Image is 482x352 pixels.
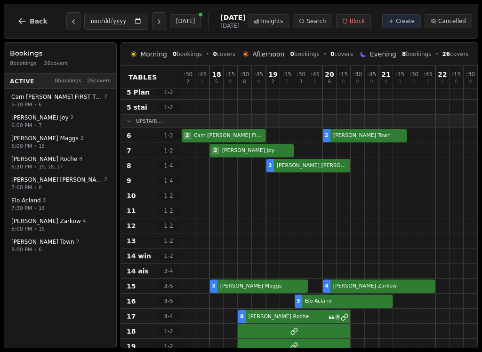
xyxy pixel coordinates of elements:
[328,80,331,84] span: 6
[212,282,216,290] span: 3
[34,163,37,170] span: •
[11,121,32,129] span: 6:00 PM
[10,10,55,32] button: Back
[201,80,203,84] span: 0
[229,80,232,84] span: 0
[212,147,219,155] span: 2
[331,132,405,140] span: [PERSON_NAME] Town
[452,72,461,77] span: : 15
[339,72,348,77] span: : 15
[11,176,102,184] span: [PERSON_NAME] [PERSON_NAME]
[79,155,82,163] span: 8
[206,50,209,58] span: •
[370,49,396,59] span: Evening
[248,14,289,28] button: Insights
[39,246,41,253] span: 6
[34,122,37,129] span: •
[39,163,63,170] span: 19, 18, 17
[157,177,180,184] span: 1 - 4
[275,162,348,170] span: [PERSON_NAME] [PERSON_NAME]
[55,77,81,85] span: 8 bookings
[370,80,373,84] span: 0
[157,222,180,230] span: 1 - 2
[11,184,32,192] span: 7:00 PM
[6,90,114,112] button: Cam [PERSON_NAME] FIRST TABLE25:30 PM•6
[11,238,74,246] span: [PERSON_NAME] Town
[10,48,111,58] h3: Bookings
[215,80,218,84] span: 5
[39,143,45,150] span: 15
[252,49,284,59] span: Afternoon
[10,60,37,68] span: 8 bookings
[80,135,84,143] span: 3
[311,72,320,77] span: : 45
[381,71,390,78] span: 21
[425,14,472,28] button: Cancelled
[243,80,246,84] span: 8
[220,22,245,30] span: [DATE]
[367,72,376,77] span: : 45
[157,207,180,215] span: 1 - 2
[127,281,136,291] span: 15
[396,17,415,25] span: Create
[353,72,362,77] span: : 30
[410,72,418,77] span: : 30
[127,236,136,246] span: 13
[34,143,37,150] span: •
[104,93,107,101] span: 2
[184,72,193,77] span: : 30
[330,51,334,57] span: 0
[157,104,180,111] span: 1 - 2
[6,173,114,195] button: [PERSON_NAME] [PERSON_NAME]27:00 PM•8
[350,17,365,25] span: Block
[184,132,191,140] span: 2
[127,327,136,336] span: 18
[382,14,421,28] button: Create
[173,51,177,57] span: 0
[325,282,329,290] span: 4
[268,162,272,170] span: 2
[76,238,80,246] span: 2
[157,147,180,154] span: 1 - 2
[11,93,102,101] span: Cam [PERSON_NAME] FIRST TABLE
[186,80,189,84] span: 2
[6,193,114,216] button: Elo Acland37:30 PM•16
[127,342,136,351] span: 19
[220,13,245,22] span: [DATE]
[336,14,371,28] button: Block
[127,161,131,170] span: 8
[127,221,136,231] span: 12
[87,77,111,85] span: 26 covers
[136,118,162,125] span: Upstair...
[11,155,77,163] span: [PERSON_NAME] Roche
[282,72,291,77] span: : 15
[127,176,131,185] span: 9
[11,204,32,212] span: 7:30 PM
[323,50,327,58] span: •
[11,197,41,204] span: Elo Acland
[192,132,264,140] span: Cam [PERSON_NAME] FIRST TABLE
[11,246,32,254] span: 8:00 PM
[6,152,114,174] button: [PERSON_NAME] Roche86:30 PM•19, 18, 17
[218,282,306,290] span: [PERSON_NAME] Maggs
[220,147,292,155] span: [PERSON_NAME] Joy
[329,314,334,320] svg: Customer message
[157,252,180,260] span: 1 - 2
[330,50,353,58] span: covers
[6,235,114,257] button: [PERSON_NAME] Town28:00 PM•6
[157,162,180,169] span: 1 - 4
[39,184,41,191] span: 8
[438,71,447,78] span: 22
[272,80,274,84] span: 2
[303,297,391,305] span: Elo Acland
[157,88,180,96] span: 1 - 2
[356,80,359,84] span: 0
[435,50,438,58] span: •
[127,191,136,200] span: 10
[129,72,157,82] span: Tables
[127,266,149,276] span: 14 ais
[268,71,277,78] span: 19
[170,14,201,28] button: [DATE]
[127,312,136,321] span: 17
[297,72,305,77] span: : 30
